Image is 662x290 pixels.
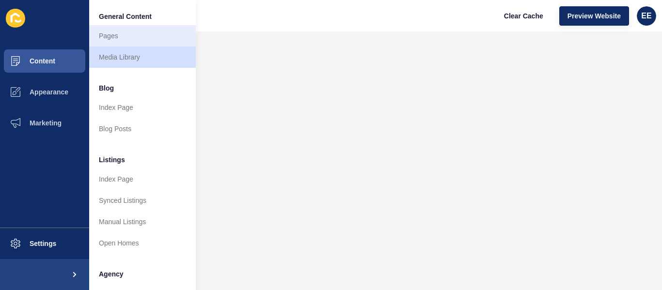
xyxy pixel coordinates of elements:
[99,155,125,165] span: Listings
[567,11,621,21] span: Preview Website
[496,6,552,26] button: Clear Cache
[89,190,196,211] a: Synced Listings
[89,232,196,254] a: Open Homes
[99,269,124,279] span: Agency
[99,83,114,93] span: Blog
[559,6,629,26] button: Preview Website
[641,11,651,21] span: EE
[89,25,196,46] a: Pages
[89,168,196,190] a: Index Page
[99,12,152,21] span: General Content
[504,11,543,21] span: Clear Cache
[89,211,196,232] a: Manual Listings
[89,97,196,118] a: Index Page
[89,118,196,139] a: Blog Posts
[89,46,196,68] a: Media Library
